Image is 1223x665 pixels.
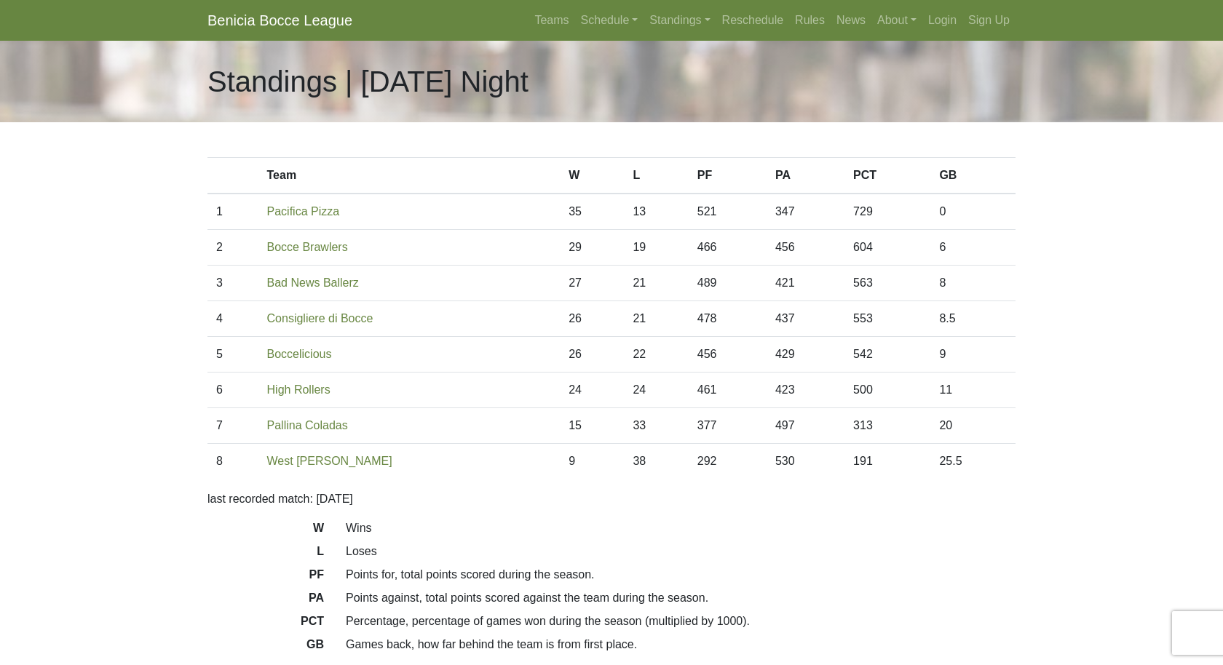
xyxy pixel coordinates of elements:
a: Bocce Brawlers [267,241,348,253]
a: Teams [529,6,574,35]
td: 35 [560,194,624,230]
dt: PF [197,566,335,589]
td: 29 [560,230,624,266]
td: 497 [767,408,844,444]
dd: Games back, how far behind the team is from first place. [335,636,1026,653]
dd: Points against, total points scored against the team during the season. [335,589,1026,607]
h1: Standings | [DATE] Night [207,64,529,99]
th: W [560,158,624,194]
td: 6 [930,230,1016,266]
td: 21 [624,266,688,301]
td: 542 [844,337,930,373]
td: 6 [207,373,258,408]
td: 3 [207,266,258,301]
td: 530 [767,444,844,479]
th: PCT [844,158,930,194]
td: 38 [624,444,688,479]
a: Bad News Ballerz [267,276,359,289]
td: 313 [844,408,930,444]
a: Benicia Bocce League [207,6,352,35]
td: 22 [624,337,688,373]
dd: Percentage, percentage of games won during the season (multiplied by 1000). [335,613,1026,630]
td: 0 [930,194,1016,230]
td: 8 [930,266,1016,301]
dd: Points for, total points scored during the season. [335,566,1026,584]
dt: L [197,543,335,566]
a: Standings [644,6,716,35]
a: Consigliere di Bocce [267,312,373,324]
dt: W [197,519,335,543]
td: 26 [560,301,624,337]
td: 437 [767,301,844,337]
td: 461 [689,373,767,408]
td: 4 [207,301,258,337]
td: 456 [689,337,767,373]
td: 729 [844,194,930,230]
td: 553 [844,301,930,337]
td: 429 [767,337,844,373]
td: 421 [767,266,844,301]
td: 500 [844,373,930,408]
td: 489 [689,266,767,301]
td: 19 [624,230,688,266]
th: Team [258,158,561,194]
td: 347 [767,194,844,230]
a: Rules [789,6,831,35]
td: 8.5 [930,301,1016,337]
a: About [871,6,922,35]
td: 15 [560,408,624,444]
td: 423 [767,373,844,408]
td: 604 [844,230,930,266]
dd: Loses [335,543,1026,560]
td: 1 [207,194,258,230]
td: 24 [560,373,624,408]
td: 7 [207,408,258,444]
th: L [624,158,688,194]
td: 521 [689,194,767,230]
a: Reschedule [716,6,790,35]
a: Login [922,6,962,35]
td: 20 [930,408,1016,444]
th: GB [930,158,1016,194]
td: 377 [689,408,767,444]
a: Boccelicious [267,348,332,360]
td: 13 [624,194,688,230]
a: Pallina Coladas [267,419,348,431]
a: Pacifica Pizza [267,205,340,218]
p: last recorded match: [DATE] [207,490,1016,508]
td: 466 [689,230,767,266]
td: 5 [207,337,258,373]
td: 9 [930,337,1016,373]
td: 8 [207,444,258,479]
th: PA [767,158,844,194]
td: 456 [767,230,844,266]
td: 24 [624,373,688,408]
td: 21 [624,301,688,337]
dt: PCT [197,613,335,636]
th: PF [689,158,767,194]
dd: Wins [335,519,1026,537]
a: High Rollers [267,383,331,396]
a: West [PERSON_NAME] [267,455,392,467]
td: 2 [207,230,258,266]
td: 563 [844,266,930,301]
td: 9 [560,444,624,479]
td: 191 [844,444,930,479]
td: 478 [689,301,767,337]
a: Sign Up [962,6,1016,35]
dt: GB [197,636,335,659]
td: 26 [560,337,624,373]
td: 33 [624,408,688,444]
td: 25.5 [930,444,1016,479]
td: 292 [689,444,767,479]
td: 11 [930,373,1016,408]
a: Schedule [575,6,644,35]
td: 27 [560,266,624,301]
dt: PA [197,589,335,613]
a: News [831,6,871,35]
